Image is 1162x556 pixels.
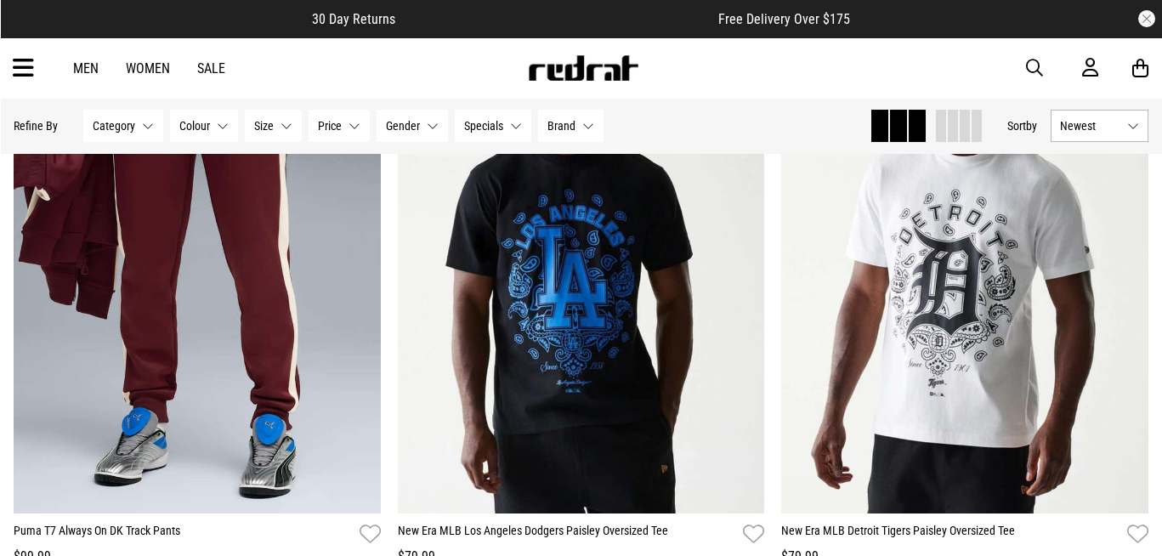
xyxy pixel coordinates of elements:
[377,110,448,142] button: Gender
[464,119,503,133] span: Specials
[1026,119,1037,133] span: by
[318,119,342,133] span: Price
[245,110,302,142] button: Size
[1051,110,1148,142] button: Newest
[179,119,210,133] span: Colour
[547,119,575,133] span: Brand
[14,119,58,133] p: Refine By
[429,10,684,27] iframe: Customer reviews powered by Trustpilot
[14,522,353,547] a: Puma T7 Always On DK Track Pants
[781,522,1120,547] a: New Era MLB Detroit Tigers Paisley Oversized Tee
[398,522,737,547] a: New Era MLB Los Angeles Dodgers Paisley Oversized Tee
[1007,116,1037,136] button: Sortby
[197,60,225,77] a: Sale
[386,119,420,133] span: Gender
[538,110,604,142] button: Brand
[309,110,370,142] button: Price
[1060,119,1120,133] span: Newest
[93,119,135,133] span: Category
[455,110,531,142] button: Specials
[527,55,639,81] img: Redrat logo
[312,11,395,27] span: 30 Day Returns
[718,11,850,27] span: Free Delivery Over $175
[126,60,170,77] a: Women
[14,7,65,58] button: Open LiveChat chat widget
[73,60,99,77] a: Men
[83,110,163,142] button: Category
[254,119,274,133] span: Size
[170,110,238,142] button: Colour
